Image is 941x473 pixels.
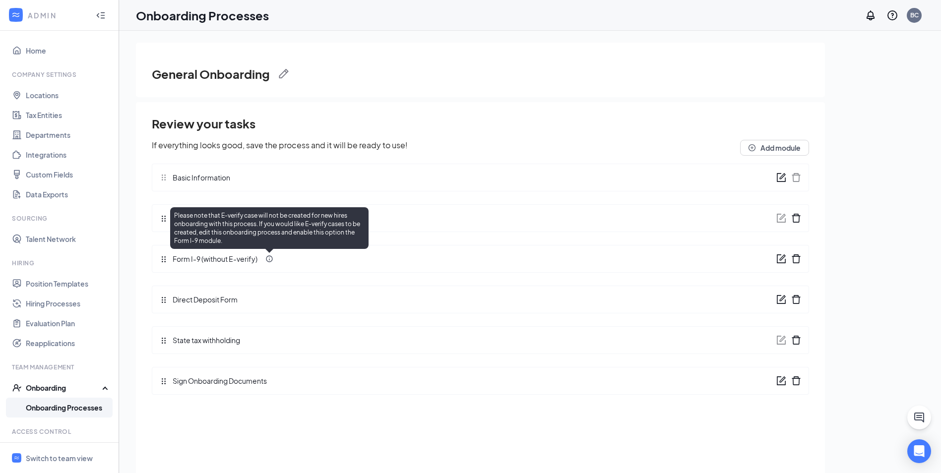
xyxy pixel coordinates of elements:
[907,406,931,429] button: ChatActive
[168,335,240,346] span: State tax withholding
[12,427,109,436] div: Access control
[160,215,168,223] svg: Drag
[791,254,801,264] span: delete
[776,376,786,386] span: form
[26,294,111,313] a: Hiring Processes
[26,398,111,417] a: Onboarding Processes
[160,296,168,304] svg: Drag
[26,453,93,463] div: Switch to team view
[26,85,111,105] a: Locations
[913,412,925,423] svg: ChatActive
[26,313,111,333] a: Evaluation Plan
[160,255,168,263] svg: Drag
[12,259,109,267] div: Hiring
[26,41,111,60] a: Home
[28,10,87,20] div: ADMIN
[26,184,111,204] a: Data Exports
[886,9,898,21] svg: QuestionInfo
[776,295,786,304] span: form
[12,214,109,223] div: Sourcing
[12,383,22,393] svg: UserCheck
[791,295,801,304] span: delete
[791,376,801,386] span: delete
[791,213,801,223] span: delete
[26,274,111,294] a: Position Templates
[776,335,786,345] span: form
[12,363,109,371] div: Team Management
[776,213,786,223] span: form
[160,337,168,345] svg: Drag
[907,439,931,463] div: Open Intercom Messenger
[96,10,106,20] svg: Collapse
[160,174,168,181] svg: Drag
[168,253,257,264] span: Form I-9 (without E-verify)
[12,70,109,79] div: Company Settings
[791,173,801,182] span: delete
[740,140,809,156] button: plus-circleAdd module
[136,7,269,24] h1: Onboarding Processes
[776,173,786,182] span: form
[152,115,809,132] h2: Review your tasks
[26,145,111,165] a: Integrations
[265,255,273,263] svg: Info
[168,375,267,386] span: Sign Onboarding Documents
[152,65,270,82] h3: General Onboarding
[13,455,20,461] svg: WorkstreamLogo
[791,335,801,345] span: delete
[168,172,230,183] span: Basic Information
[152,140,408,156] h5: If everything looks good, save the process and it will be ready to use!
[26,229,111,249] a: Talent Network
[776,254,786,264] span: form
[26,125,111,145] a: Departments
[26,333,111,353] a: Reapplications
[26,165,111,184] a: Custom Fields
[749,144,755,151] span: plus-circle
[910,11,919,19] div: BC
[865,9,877,21] svg: Notifications
[26,383,102,393] div: Onboarding
[11,10,21,20] svg: WorkstreamLogo
[168,213,205,224] span: Form W-4
[170,207,369,249] div: Please note that E-verify case will not be created for new hires onboarding with this process. If...
[168,294,238,305] span: Direct Deposit Form
[160,377,168,385] svg: Drag
[26,105,111,125] a: Tax Entities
